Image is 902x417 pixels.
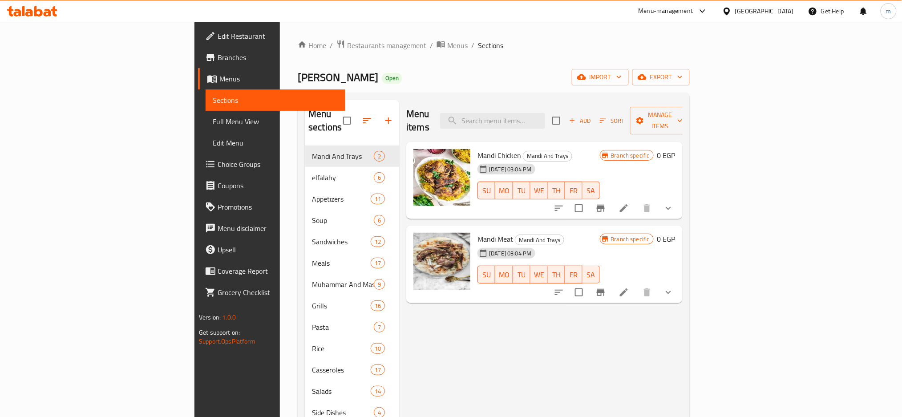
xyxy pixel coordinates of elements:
a: Edit Restaurant [198,25,345,47]
div: Rice10 [305,338,399,359]
span: Add item [566,114,594,128]
div: Rice [312,343,371,354]
span: Upsell [218,244,338,255]
span: Promotions [218,202,338,212]
span: SA [586,268,596,281]
button: Branch-specific-item [590,282,611,303]
a: Menus [437,40,468,51]
div: Mandi And Trays2 [305,146,399,167]
div: Grills16 [305,295,399,316]
span: Soup [312,215,374,226]
span: Grills [312,300,371,311]
button: Manage items [630,107,690,134]
span: Select to update [570,199,588,218]
span: SU [481,268,492,281]
div: items [371,300,385,311]
button: export [632,69,690,85]
span: WE [534,184,544,197]
span: Muhammar And Mashamar [312,279,374,290]
span: Version: [199,312,221,323]
a: Coupons [198,175,345,196]
span: TU [517,184,527,197]
span: TU [517,268,527,281]
div: [GEOGRAPHIC_DATA] [735,6,794,16]
div: Casseroles17 [305,359,399,381]
h6: 0 EGP [657,233,675,245]
div: Soup6 [305,210,399,231]
span: Mandi Chicken [477,149,521,162]
button: SU [477,266,495,283]
span: Sort sections [356,110,378,131]
span: Menus [219,73,338,84]
a: Edit menu item [619,287,629,298]
span: Full Menu View [213,116,338,127]
button: delete [636,198,658,219]
div: Mandi And Trays [523,151,572,162]
button: Branch-specific-item [590,198,611,219]
div: elfalahy6 [305,167,399,188]
a: Upsell [198,239,345,260]
a: Coverage Report [198,260,345,282]
div: Pasta7 [305,316,399,338]
span: 17 [371,259,384,267]
a: Branches [198,47,345,68]
span: SU [481,184,492,197]
span: Mandi And Trays [515,235,564,245]
div: Muhammar And Mashamar9 [305,274,399,295]
span: Grocery Checklist [218,287,338,298]
li: / [471,40,474,51]
button: show more [658,282,679,303]
span: Mandi And Trays [523,151,572,161]
span: Sort [600,116,624,126]
nav: breadcrumb [298,40,690,51]
span: Salads [312,386,371,397]
span: Coupons [218,180,338,191]
button: MO [495,266,513,283]
div: Pasta [312,322,374,332]
button: SA [582,182,600,199]
span: FR [569,268,579,281]
span: Edit Restaurant [218,31,338,41]
button: Add [566,114,594,128]
span: Meals [312,258,371,268]
button: SA [582,266,600,283]
div: Appetizers11 [305,188,399,210]
span: 11 [371,195,384,203]
div: Open [382,73,402,84]
button: FR [565,266,582,283]
span: Sections [213,95,338,105]
span: Mandi Meat [477,232,513,246]
button: SU [477,182,495,199]
span: Menus [447,40,468,51]
a: Restaurants management [336,40,426,51]
button: FR [565,182,582,199]
span: Appetizers [312,194,371,204]
button: Add section [378,110,399,131]
span: export [639,72,683,83]
button: delete [636,282,658,303]
img: Mandi Chicken [413,149,470,206]
span: Restaurants management [347,40,426,51]
div: Salads14 [305,381,399,402]
span: Add [568,116,592,126]
a: Choice Groups [198,154,345,175]
span: TH [551,184,562,197]
li: / [430,40,433,51]
div: items [374,322,385,332]
span: 10 [371,344,384,353]
span: elfalahy [312,172,374,183]
button: TH [548,182,565,199]
div: Menu-management [639,6,693,16]
span: MO [499,184,510,197]
a: Menus [198,68,345,89]
div: Meals17 [305,252,399,274]
span: Menu disclaimer [218,223,338,234]
svg: Show Choices [663,203,674,214]
span: 6 [374,174,384,182]
div: items [371,194,385,204]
